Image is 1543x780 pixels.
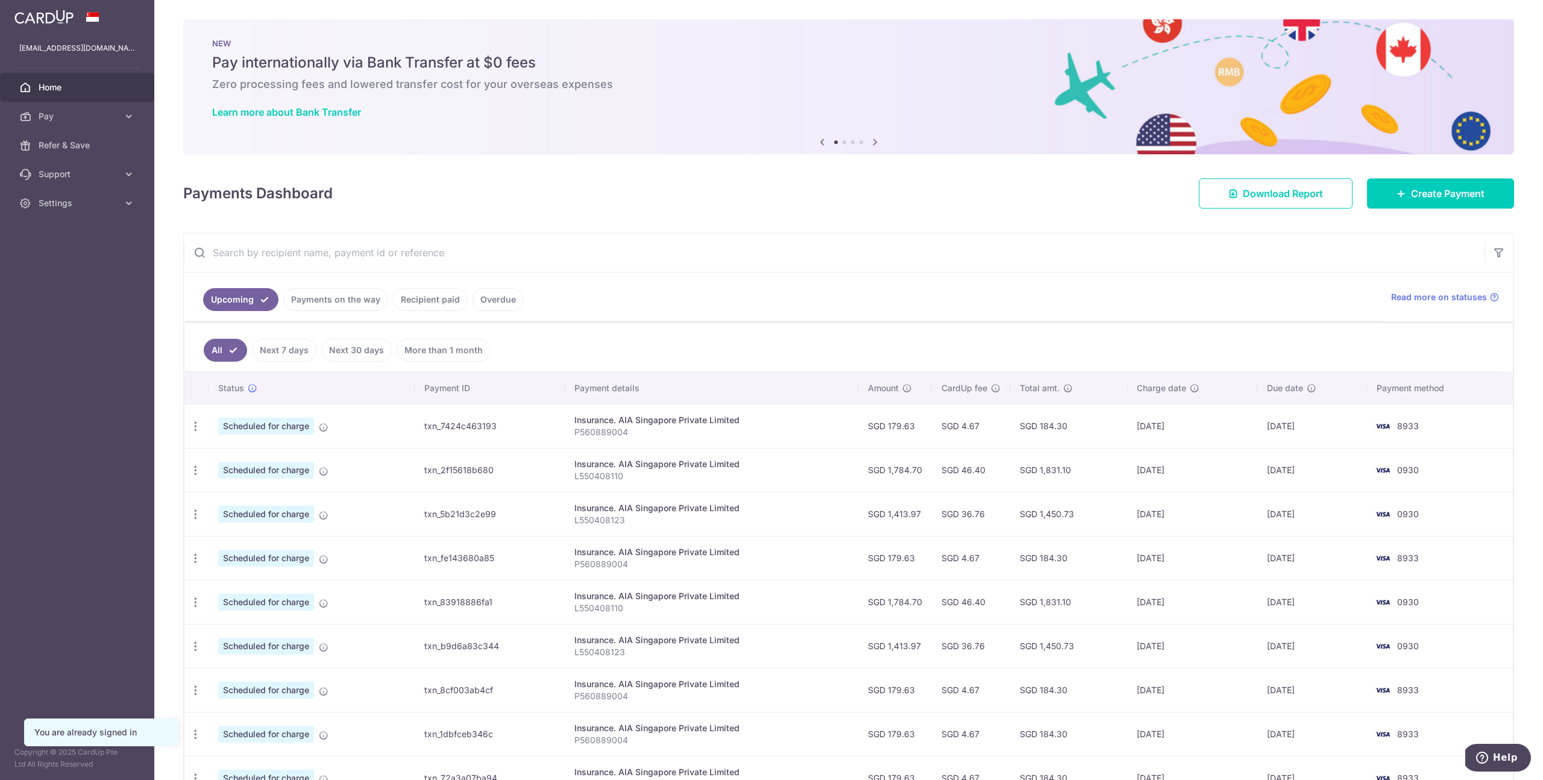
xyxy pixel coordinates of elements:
[1137,382,1186,394] span: Charge date
[1199,178,1353,209] a: Download Report
[1127,492,1258,536] td: [DATE]
[1397,685,1419,695] span: 8933
[1127,668,1258,712] td: [DATE]
[1243,186,1323,201] span: Download Report
[574,558,849,570] p: P560889004
[203,288,278,311] a: Upcoming
[204,339,247,362] a: All
[39,197,118,209] span: Settings
[218,506,314,523] span: Scheduled for charge
[415,492,564,536] td: txn_5b21d3c2e99
[1465,744,1531,774] iframe: Opens a widget where you can find more information
[932,492,1010,536] td: SGD 36.76
[574,502,849,514] div: Insurance. AIA Singapore Private Limited
[218,726,314,743] span: Scheduled for charge
[212,77,1485,92] h6: Zero processing fees and lowered transfer cost for your overseas expenses
[574,546,849,558] div: Insurance. AIA Singapore Private Limited
[415,712,564,756] td: txn_1dbfceb346c
[39,168,118,180] span: Support
[574,426,849,438] p: P560889004
[1371,639,1395,653] img: Bank Card
[415,404,564,448] td: txn_7424c463193
[574,470,849,482] p: L550408110
[415,624,564,668] td: txn_b9d6a83c344
[941,382,987,394] span: CardUp fee
[1010,668,1127,712] td: SGD 184.30
[932,448,1010,492] td: SGD 46.40
[1127,580,1258,624] td: [DATE]
[1010,448,1127,492] td: SGD 1,831.10
[1397,465,1419,475] span: 0930
[1257,624,1366,668] td: [DATE]
[565,373,858,404] th: Payment details
[574,766,849,778] div: Insurance. AIA Singapore Private Limited
[218,418,314,435] span: Scheduled for charge
[1397,729,1419,739] span: 8933
[932,624,1010,668] td: SGD 36.76
[1127,404,1258,448] td: [DATE]
[858,536,932,580] td: SGD 179.63
[858,404,932,448] td: SGD 179.63
[858,448,932,492] td: SGD 1,784.70
[1391,291,1499,303] a: Read more on statuses
[574,414,849,426] div: Insurance. AIA Singapore Private Limited
[1397,421,1419,431] span: 8933
[218,462,314,479] span: Scheduled for charge
[1397,641,1419,651] span: 0930
[574,458,849,470] div: Insurance. AIA Singapore Private Limited
[1010,404,1127,448] td: SGD 184.30
[1397,553,1419,563] span: 8933
[1267,382,1303,394] span: Due date
[39,139,118,151] span: Refer & Save
[1397,597,1419,607] span: 0930
[415,536,564,580] td: txn_fe143680a85
[1127,712,1258,756] td: [DATE]
[397,339,491,362] a: More than 1 month
[1371,727,1395,741] img: Bank Card
[1371,595,1395,609] img: Bank Card
[1391,291,1487,303] span: Read more on statuses
[932,668,1010,712] td: SGD 4.67
[1371,683,1395,697] img: Bank Card
[218,550,314,567] span: Scheduled for charge
[858,492,932,536] td: SGD 1,413.97
[932,536,1010,580] td: SGD 4.67
[574,646,849,658] p: L550408123
[858,580,932,624] td: SGD 1,784.70
[1411,186,1485,201] span: Create Payment
[283,288,388,311] a: Payments on the way
[858,624,932,668] td: SGD 1,413.97
[1257,668,1366,712] td: [DATE]
[868,382,899,394] span: Amount
[34,726,168,738] div: You are already signed in
[1257,404,1366,448] td: [DATE]
[184,233,1485,272] input: Search by recipient name, payment id or reference
[1257,580,1366,624] td: [DATE]
[1010,492,1127,536] td: SGD 1,450.73
[574,634,849,646] div: Insurance. AIA Singapore Private Limited
[574,678,849,690] div: Insurance. AIA Singapore Private Limited
[218,638,314,655] span: Scheduled for charge
[1257,448,1366,492] td: [DATE]
[19,42,135,54] p: [EMAIL_ADDRESS][DOMAIN_NAME]
[212,53,1485,72] h5: Pay internationally via Bank Transfer at $0 fees
[39,110,118,122] span: Pay
[932,580,1010,624] td: SGD 46.40
[932,404,1010,448] td: SGD 4.67
[1010,712,1127,756] td: SGD 184.30
[252,339,316,362] a: Next 7 days
[1020,382,1060,394] span: Total amt.
[473,288,524,311] a: Overdue
[14,10,74,24] img: CardUp
[858,712,932,756] td: SGD 179.63
[1257,492,1366,536] td: [DATE]
[415,580,564,624] td: txn_83918886fa1
[39,81,118,93] span: Home
[574,690,849,702] p: P560889004
[183,19,1514,154] img: Bank transfer banner
[1371,551,1395,565] img: Bank Card
[1127,536,1258,580] td: [DATE]
[415,373,564,404] th: Payment ID
[1127,624,1258,668] td: [DATE]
